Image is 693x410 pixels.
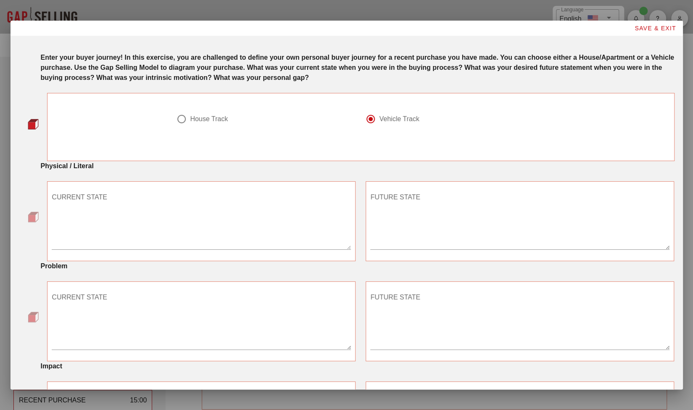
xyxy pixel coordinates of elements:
[379,115,419,123] div: Vehicle Track
[28,212,39,222] img: question-bullet.png
[41,262,68,270] strong: Problem
[41,362,63,370] strong: Impact
[41,162,94,169] strong: Physical / Literal
[41,54,674,81] strong: Enter your buyer journey! In this exercise, you are challenged to define your own personal buyer ...
[627,21,683,36] button: SAVE & EXIT
[634,25,676,32] span: SAVE & EXIT
[28,119,39,130] img: question-bullet-actve.png
[28,312,39,323] img: question-bullet.png
[190,115,228,123] div: House Track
